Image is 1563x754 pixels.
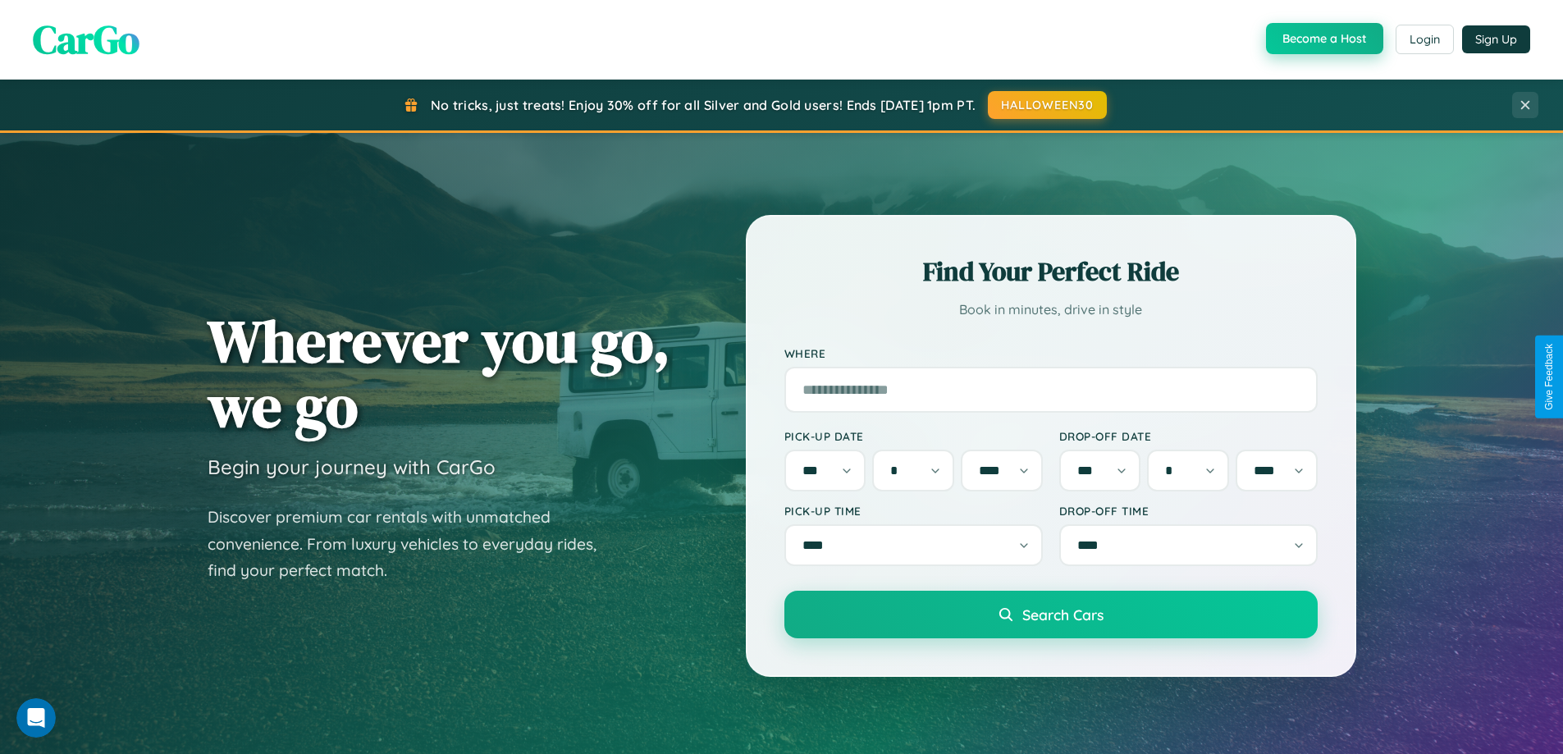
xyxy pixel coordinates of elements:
label: Drop-off Date [1059,429,1318,443]
h2: Find Your Perfect Ride [784,254,1318,290]
label: Pick-up Time [784,504,1043,518]
span: No tricks, just treats! Enjoy 30% off for all Silver and Gold users! Ends [DATE] 1pm PT. [431,97,976,113]
label: Drop-off Time [1059,504,1318,518]
span: CarGo [33,12,139,66]
h1: Wherever you go, we go [208,308,670,438]
button: Become a Host [1266,23,1383,54]
button: Login [1396,25,1454,54]
p: Discover premium car rentals with unmatched convenience. From luxury vehicles to everyday rides, ... [208,504,618,584]
button: Sign Up [1462,25,1530,53]
span: Search Cars [1022,605,1104,624]
iframe: Intercom live chat [16,698,56,738]
label: Where [784,346,1318,360]
button: Search Cars [784,591,1318,638]
div: Give Feedback [1543,344,1555,410]
button: HALLOWEEN30 [988,91,1107,119]
p: Book in minutes, drive in style [784,298,1318,322]
label: Pick-up Date [784,429,1043,443]
h3: Begin your journey with CarGo [208,455,496,479]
